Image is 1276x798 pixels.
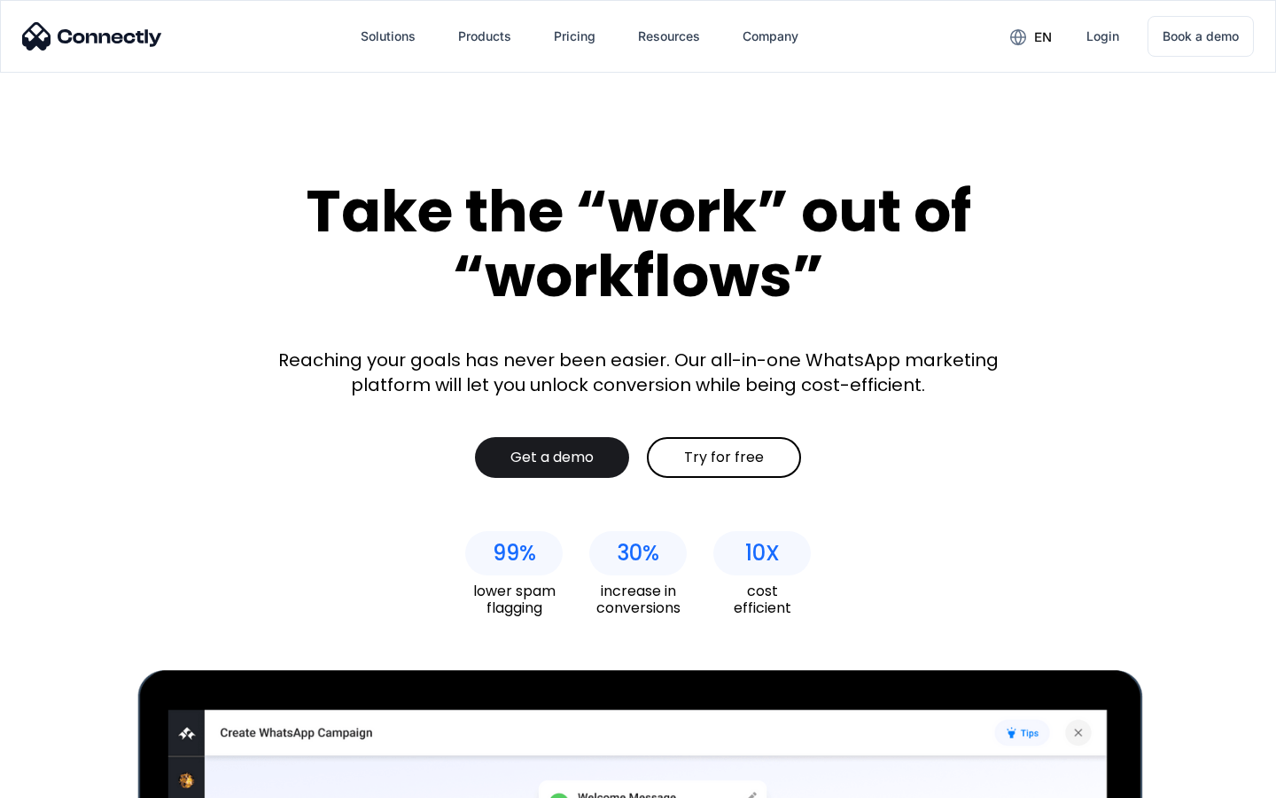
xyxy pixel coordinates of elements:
[638,24,700,49] div: Resources
[35,767,106,792] ul: Language list
[1072,15,1133,58] a: Login
[266,348,1010,397] div: Reaching your goals has never been easier. Our all-in-one WhatsApp marketing platform will let yo...
[361,24,416,49] div: Solutions
[22,22,162,51] img: Connectly Logo
[647,437,801,478] a: Try for free
[493,541,536,566] div: 99%
[745,541,780,566] div: 10X
[589,583,687,616] div: increase in conversions
[510,449,594,466] div: Get a demo
[617,541,659,566] div: 30%
[465,583,563,616] div: lower spam flagging
[458,24,511,49] div: Products
[18,767,106,792] aside: Language selected: English
[684,449,764,466] div: Try for free
[743,24,798,49] div: Company
[713,583,811,616] div: cost efficient
[1148,16,1254,57] a: Book a demo
[239,179,1037,308] div: Take the “work” out of “workflows”
[554,24,595,49] div: Pricing
[1086,24,1119,49] div: Login
[1034,25,1052,50] div: en
[540,15,610,58] a: Pricing
[475,437,629,478] a: Get a demo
